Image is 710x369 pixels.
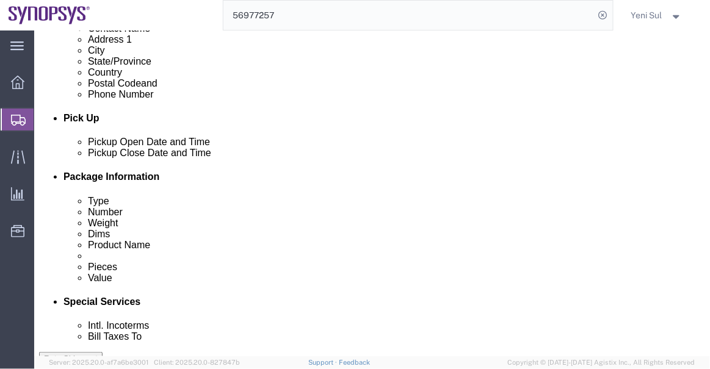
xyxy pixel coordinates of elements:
[507,357,695,368] span: Copyright © [DATE]-[DATE] Agistix Inc., All Rights Reserved
[9,6,90,24] img: logo
[631,8,693,23] button: Yeni Sul
[34,30,710,356] iframe: FS Legacy Container
[339,359,370,366] a: Feedback
[154,359,240,366] span: Client: 2025.20.0-827847b
[631,9,662,22] span: Yeni Sul
[308,359,339,366] a: Support
[49,359,148,366] span: Server: 2025.20.0-af7a6be3001
[223,1,595,30] input: Search for shipment number, reference number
